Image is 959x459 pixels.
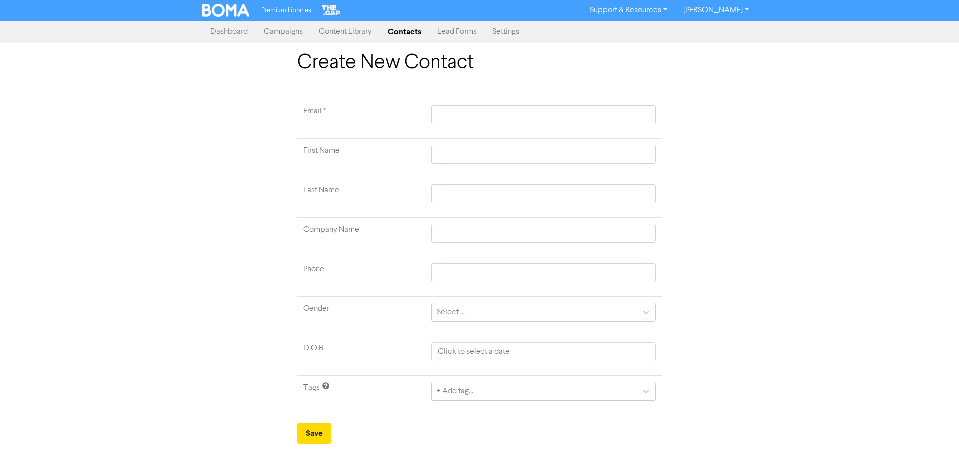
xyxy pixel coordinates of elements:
td: Phone [297,257,425,297]
a: Support & Resources [582,2,675,18]
td: D.O.B [297,336,425,376]
a: Dashboard [202,22,256,42]
button: Save [297,423,331,444]
iframe: Chat Widget [909,411,959,459]
a: Campaigns [256,22,311,42]
td: Required [297,99,425,139]
input: Click to select a date [431,342,656,361]
a: Content Library [311,22,380,42]
h1: Create New Contact [297,51,662,75]
td: First Name [297,139,425,178]
td: Company Name [297,218,425,257]
img: BOMA Logo [202,4,249,17]
a: Settings [484,22,527,42]
a: Lead Forms [429,22,484,42]
a: Contacts [380,22,429,42]
div: Select ... [437,306,465,318]
td: Tags [297,376,425,415]
span: Premium Libraries: [261,7,312,14]
img: The Gap [320,4,342,17]
td: Last Name [297,178,425,218]
a: [PERSON_NAME] [675,2,757,18]
td: Gender [297,297,425,336]
div: + Add tag... [437,385,473,397]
